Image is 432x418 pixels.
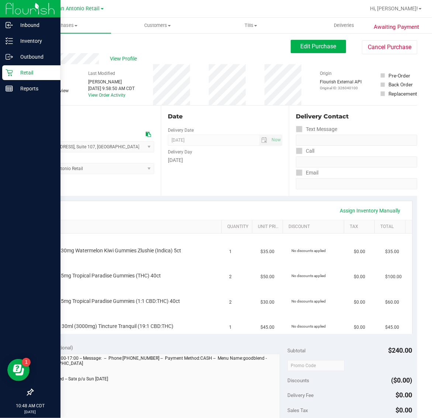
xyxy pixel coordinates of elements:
button: Edit Purchase [291,40,346,53]
div: [PERSON_NAME] [88,79,135,85]
inline-svg: Inbound [6,21,13,29]
a: View Order Activity [88,93,125,98]
p: [DATE] [3,409,57,415]
p: Retail [13,68,57,77]
iframe: Resource center unread badge [22,358,31,367]
span: $30.00 [260,299,274,306]
p: Original ID: 326040100 [320,85,362,91]
span: Deliveries [324,22,364,29]
span: $60.00 [385,299,399,306]
div: Location [32,112,154,121]
span: No discounts applied [292,324,326,328]
span: Awaiting Payment [374,23,419,31]
a: Discount [288,224,341,230]
div: Back Order [388,81,413,88]
span: TX HT 5mg Tropical Paradise Gummies (THC) 40ct [46,272,161,279]
span: $0.00 [354,248,366,255]
span: Subtotal [287,348,305,353]
span: 2 [229,299,232,306]
div: Replacement [388,90,417,97]
span: No discounts applied [292,249,326,253]
a: Tills [204,18,297,33]
p: Outbound [13,52,57,61]
span: TX SW 30ml (3000mg) Tincture Tranquil (19:1 CBD:THC) [46,323,174,330]
span: ($0.00) [391,376,412,384]
p: Inbound [13,21,57,30]
a: Quantity [227,224,249,230]
label: Delivery Day [168,149,192,155]
a: Assign Inventory Manually [335,204,405,217]
span: $35.00 [260,248,274,255]
span: TX HT 5mg Tropical Paradise Gummies (1:1 CBD:THC) 40ct [46,298,180,305]
label: Delivery Date [168,127,194,134]
span: 1 [229,248,232,255]
span: $0.00 [396,391,412,399]
inline-svg: Inventory [6,37,13,45]
a: Unit Price [258,224,280,230]
span: $240.00 [388,346,412,354]
inline-svg: Outbound [6,53,13,61]
span: $100.00 [385,273,402,280]
iframe: Resource center [7,359,30,381]
a: Deliveries [297,18,391,33]
span: Delivery Fee [287,392,314,398]
span: $0.00 [354,273,366,280]
span: $35.00 [385,248,399,255]
input: Format: (999) 999-9999 [296,156,417,167]
span: No discounts applied [292,274,326,278]
span: Sales Tax [287,407,308,413]
span: TX San Antonio Retail [47,6,100,12]
span: $0.00 [354,299,366,306]
span: Discounts [287,374,309,387]
label: Last Modified [88,70,115,77]
div: Date [168,112,283,121]
div: Flourish External API [320,79,362,91]
span: No discounts applied [292,299,326,303]
div: [DATE] 9:58:50 AM CDT [88,85,135,92]
label: Email [296,167,318,178]
p: 10:48 AM CDT [3,403,57,409]
span: TX HT 30mg Watermelon Kiwi Gummies Zlushie (Indica) 5ct [46,247,182,254]
div: Pre-Order [388,72,410,79]
span: View Profile [110,55,139,63]
a: Tax [350,224,371,230]
span: $50.00 [260,273,274,280]
a: Purchases [18,18,111,33]
inline-svg: Reports [6,85,13,92]
span: 1 [229,324,232,331]
button: Cancel Purchase [362,40,417,54]
span: Tills [204,22,297,29]
div: [DATE] [168,156,283,164]
label: Text Message [296,124,337,135]
span: Edit Purchase [301,43,336,50]
inline-svg: Retail [6,69,13,76]
label: Origin [320,70,332,77]
label: Call [296,146,314,156]
div: Copy address to clipboard [146,131,151,138]
span: $0.00 [354,324,366,331]
span: Purchases [18,22,111,29]
div: Delivery Contact [296,112,417,121]
a: SKU [44,224,219,230]
p: Reports [13,84,57,93]
input: Promo Code [287,360,345,371]
span: $45.00 [260,324,274,331]
input: Format: (999) 999-9999 [296,135,417,146]
span: $0.00 [396,406,412,414]
span: Hi, [PERSON_NAME]! [370,6,418,11]
a: Total [380,224,402,230]
span: $45.00 [385,324,399,331]
p: Inventory [13,37,57,45]
a: Customers [111,18,204,33]
span: 2 [229,273,232,280]
span: Customers [111,22,204,29]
